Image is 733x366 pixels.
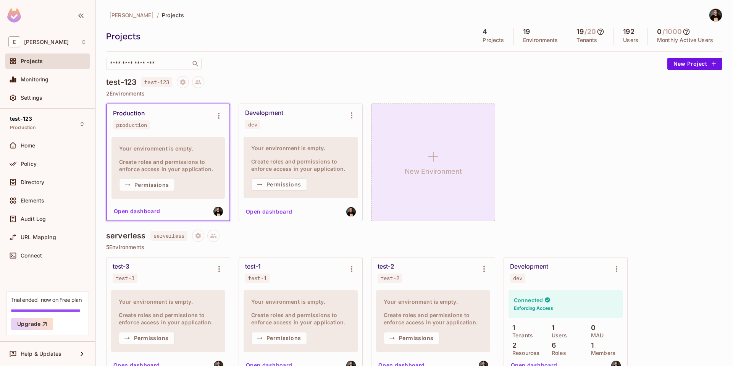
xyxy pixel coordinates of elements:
[548,324,554,332] p: 1
[106,31,470,42] div: Projects
[483,28,487,36] h5: 4
[248,275,267,281] div: test-1
[662,28,682,36] h5: / 1000
[116,275,134,281] div: test-3
[513,275,522,281] div: dev
[21,58,43,64] span: Projects
[509,324,515,332] p: 1
[21,253,42,259] span: Connect
[476,261,492,277] button: Environment settings
[162,11,184,19] span: Projects
[10,125,36,131] span: Production
[141,77,172,87] span: test-123
[177,80,189,87] span: Project settings
[119,158,217,173] h4: Create roles and permissions to enforce access in your application.
[10,116,32,122] span: test-123
[623,28,634,36] h5: 192
[248,121,257,128] div: dev
[21,179,44,185] span: Directory
[548,350,566,356] p: Roles
[509,332,533,338] p: Tenants
[211,108,226,123] button: Environment settings
[192,233,204,241] span: Project settings
[150,231,188,241] span: serverless
[251,311,350,326] h4: Create roles and permissions to enforce access in your application.
[21,143,36,149] span: Home
[21,198,44,204] span: Elements
[609,261,624,277] button: Environment settings
[548,342,556,349] p: 6
[21,216,46,222] span: Audit Log
[587,324,596,332] p: 0
[509,342,517,349] p: 2
[251,144,350,152] h4: Your environment is empty.
[587,332,604,338] p: MAU
[21,95,42,101] span: Settings
[113,110,145,117] div: Production
[24,39,69,45] span: Workspace: Eli
[157,11,159,19] li: /
[346,207,356,217] img: eli@permit.io
[509,350,539,356] p: Resources
[21,351,61,357] span: Help & Updates
[384,311,483,326] h4: Create roles and permissions to enforce access in your application.
[251,178,307,191] button: Permissions
[245,109,283,117] div: Development
[106,78,137,87] h4: test-123
[21,161,37,167] span: Policy
[378,263,394,270] div: test-2
[116,122,147,128] div: production
[514,305,553,312] h6: Enforcing Access
[514,296,543,304] h4: Connected
[584,28,596,36] h5: / 20
[8,36,20,47] span: E
[657,37,713,43] p: Monthly Active Users
[245,263,261,270] div: test-1
[11,318,53,330] button: Upgrade
[381,275,399,281] div: test-2
[344,108,359,123] button: Environment settings
[709,9,722,21] img: Eli Moshkovich
[109,11,154,19] span: [PERSON_NAME]
[11,296,82,303] div: Trial ended- now on Free plan
[623,37,638,43] p: Users
[523,37,558,43] p: Environments
[106,91,722,97] p: 2 Environments
[251,332,307,344] button: Permissions
[243,206,295,218] button: Open dashboard
[667,58,722,70] button: New Project
[106,244,722,250] p: 5 Environments
[405,166,462,177] h1: New Environment
[119,332,174,344] button: Permissions
[212,261,227,277] button: Environment settings
[119,298,218,305] h4: Your environment is empty.
[21,234,56,240] span: URL Mapping
[576,28,583,36] h5: 19
[251,298,350,305] h4: Your environment is empty.
[213,207,223,216] img: eli@permit.io
[587,342,594,349] p: 1
[111,205,163,217] button: Open dashboard
[576,37,597,43] p: Tenants
[523,28,530,36] h5: 19
[384,298,483,305] h4: Your environment is empty.
[548,332,567,338] p: Users
[119,311,218,326] h4: Create roles and permissions to enforce access in your application.
[7,8,21,23] img: SReyMgAAAABJRU5ErkJggg==
[384,332,439,344] button: Permissions
[344,261,359,277] button: Environment settings
[21,76,49,83] span: Monitoring
[251,158,350,172] h4: Create roles and permissions to enforce access in your application.
[119,179,175,191] button: Permissions
[587,350,615,356] p: Members
[657,28,662,36] h5: 0
[510,263,548,270] div: Development
[106,231,146,240] h4: serverless
[119,145,217,152] h4: Your environment is empty.
[113,263,129,270] div: test-3
[483,37,504,43] p: Projects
